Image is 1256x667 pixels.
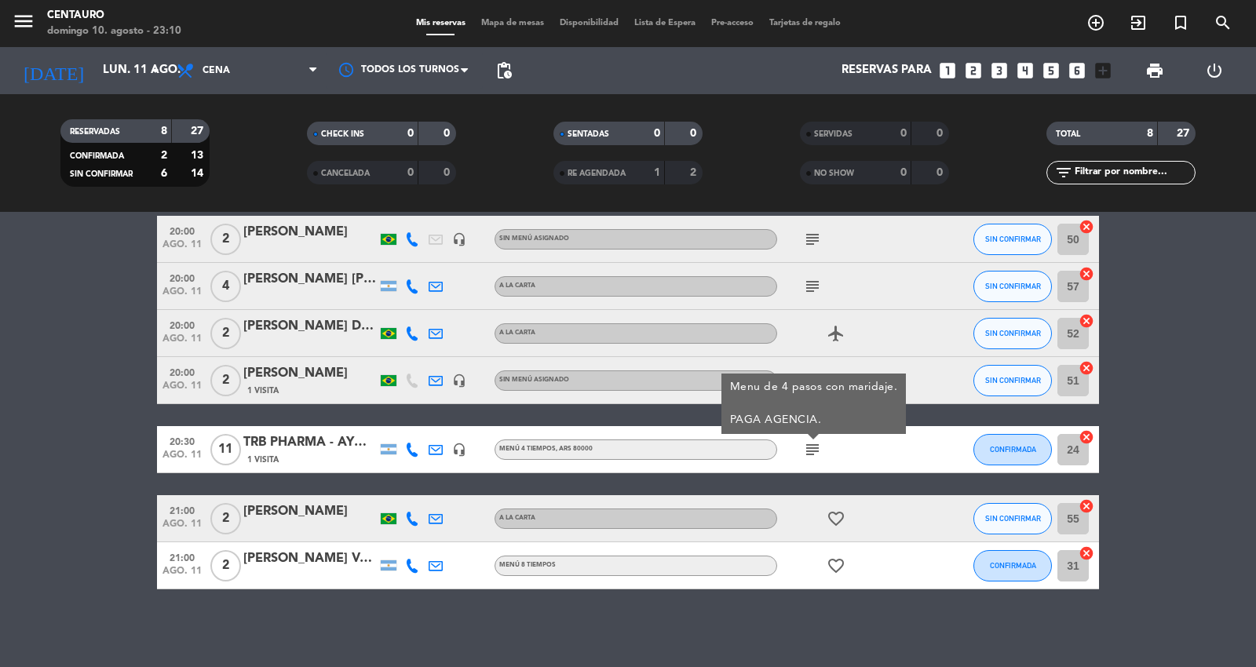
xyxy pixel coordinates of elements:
span: 20:00 [162,315,202,333]
span: print [1145,61,1164,80]
strong: 0 [690,128,699,139]
div: [PERSON_NAME] [243,363,377,384]
span: TOTAL [1056,130,1080,138]
i: looks_two [963,60,984,81]
span: RESERVADAS [70,128,120,136]
i: search [1214,13,1232,32]
strong: 27 [191,126,206,137]
span: ago. 11 [162,519,202,537]
i: subject [803,371,822,390]
span: ago. 11 [162,450,202,468]
i: favorite_border [827,556,845,575]
i: looks_5 [1041,60,1061,81]
div: Menu de 4 pasos con maridaje. PAGA AGENCIA. [730,379,898,428]
span: SIN CONFIRMAR [70,170,133,178]
span: A LA CARTA [499,515,535,521]
span: ago. 11 [162,239,202,257]
strong: 0 [654,128,660,139]
span: NO SHOW [814,169,854,177]
button: menu [12,9,35,38]
strong: 0 [407,167,414,178]
span: 2 [210,503,241,534]
i: filter_list [1054,163,1073,182]
i: favorite_border [827,509,845,528]
i: subject [803,277,822,296]
span: Tarjetas de regalo [761,19,849,27]
span: 2 [210,365,241,396]
button: SIN CONFIRMAR [973,503,1052,534]
span: RE AGENDADA [568,169,626,177]
span: 2 [210,318,241,349]
i: add_box [1093,60,1113,81]
strong: 0 [937,167,946,178]
div: TRB PHARMA - AYMARÁ [243,432,377,453]
i: cancel [1079,429,1094,445]
span: ago. 11 [162,286,202,304]
i: subject [803,230,822,249]
div: [PERSON_NAME] Verberck [PERSON_NAME] [243,549,377,569]
span: 20:30 [162,432,202,450]
i: menu [12,9,35,33]
span: A LA CARTA [499,330,535,336]
span: Pre-acceso [703,19,761,27]
span: Reservas para [842,64,932,78]
span: SENTADAS [568,130,609,138]
i: exit_to_app [1129,13,1148,32]
i: add_circle_outline [1086,13,1105,32]
span: Sin menú asignado [499,377,569,383]
span: Mis reservas [408,19,473,27]
span: SIN CONFIRMAR [985,514,1041,523]
span: CANCELADA [321,169,370,177]
i: arrow_drop_down [146,61,165,80]
i: subject [803,440,822,459]
span: MENÚ 4 TIEMPOS [499,446,593,452]
span: pending_actions [495,61,513,80]
strong: 0 [900,128,907,139]
span: Cena [203,65,230,76]
button: CONFIRMADA [973,434,1052,465]
i: looks_4 [1015,60,1035,81]
i: cancel [1079,313,1094,329]
div: [PERSON_NAME] [243,501,377,522]
span: 11 [210,434,241,465]
i: headset_mic [452,443,466,457]
i: [DATE] [12,53,95,88]
strong: 0 [444,167,453,178]
div: [PERSON_NAME] [243,222,377,242]
button: SIN CONFIRMAR [973,271,1052,302]
i: turned_in_not [1171,13,1190,32]
span: , ARS 80000 [556,446,593,452]
div: Centauro [47,8,181,24]
strong: 0 [444,128,453,139]
i: looks_3 [989,60,1010,81]
span: 21:00 [162,501,202,519]
span: 20:00 [162,268,202,286]
i: cancel [1079,545,1094,561]
span: 2 [210,550,241,581]
strong: 0 [407,128,414,139]
i: looks_one [937,60,958,81]
span: SIN CONFIRMAR [985,235,1041,243]
i: cancel [1079,219,1094,235]
strong: 1 [654,167,660,178]
i: cancel [1079,360,1094,376]
span: CONFIRMADA [990,561,1036,570]
span: Lista de Espera [626,19,703,27]
span: Disponibilidad [552,19,626,27]
strong: 0 [900,167,907,178]
span: ago. 11 [162,333,202,352]
i: headset_mic [452,232,466,246]
span: CONFIRMADA [70,152,124,160]
div: [PERSON_NAME] [PERSON_NAME] [243,269,377,290]
input: Filtrar por nombre... [1073,164,1195,181]
i: headset_mic [452,374,466,388]
strong: 27 [1177,128,1192,139]
i: airplanemode_active [827,324,845,343]
strong: 8 [161,126,167,137]
span: CHECK INS [321,130,364,138]
button: CONFIRMADA [973,550,1052,581]
span: ago. 11 [162,566,202,584]
span: MENÚ 8 TIEMPOS [499,562,556,568]
span: Sin menú asignado [499,235,569,242]
div: [PERSON_NAME] DE C [PERSON_NAME] [243,316,377,337]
